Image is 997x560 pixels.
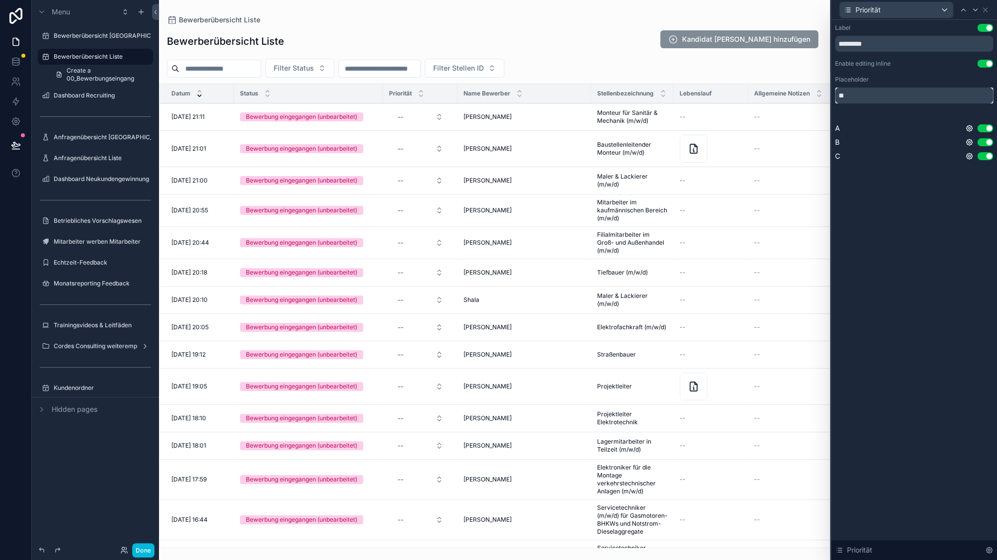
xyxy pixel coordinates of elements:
[67,67,147,83] span: Create a 00_Bewerbungseingang
[54,154,147,162] label: Anfragenübersicht Liste
[240,475,377,484] a: Bewerbung eingegangen (unbearbeitet)
[171,475,207,483] span: [DATE] 17:59
[54,32,151,40] a: Bewerberübersicht [GEOGRAPHIC_DATA]
[246,382,357,391] div: Bewerbung eingegangen (unbearbeitet)
[463,296,585,304] a: Shala
[754,296,825,304] a: --
[246,112,357,121] div: Bewerbung eingegangen (unbearbeitet)
[597,351,636,359] span: Straßenbauer
[680,323,742,331] a: --
[171,323,228,331] a: [DATE] 20:05
[240,206,377,215] a: Bewerbung eingegangen (unbearbeitet)
[597,438,668,454] a: Lagermitarbeiter in Teilzeit (m/w/d)
[680,296,742,304] a: --
[240,112,377,121] a: Bewerbung eingegangen (unbearbeitet)
[463,113,585,121] a: [PERSON_NAME]
[171,323,209,331] span: [DATE] 20:05
[680,177,686,185] span: --
[597,292,668,308] span: Maler & Lackierer (m/w/d)
[54,133,151,141] a: Anfragenübersicht [GEOGRAPHIC_DATA]
[171,113,228,121] a: [DATE] 21:11
[597,504,668,536] a: Servicetechniker (m/w/d) für Gasmotoren-BHKWs und Notstrom-Dieselaggregate
[680,90,712,97] span: Lebenslauf
[246,144,357,153] div: Bewerbung eingegangen (unbearbeitet)
[397,515,403,525] span: --
[389,201,452,220] a: Select Button
[754,382,825,390] a: --
[463,414,512,422] span: [PERSON_NAME]
[171,442,206,450] span: [DATE] 18:01
[835,137,840,147] span: B
[597,269,668,277] a: Tiefbauer (m/w/d)
[274,63,314,73] span: Filter Status
[54,175,149,183] a: Dashboard Neukundengewinnung
[597,109,668,125] span: Monteur für Sanitär & Mechanik (m/w/d)
[754,442,760,450] span: --
[389,470,451,488] button: Select Button
[54,217,147,225] a: Betriebliches Vorschlagswesen
[246,238,357,247] div: Bewerbung eingegangen (unbearbeitet)
[389,470,452,489] a: Select Button
[463,239,512,247] span: [PERSON_NAME]
[680,516,686,524] span: --
[463,382,512,390] span: [PERSON_NAME]
[597,464,668,495] span: Elektroniker für die Montage verkehrstechnischer Anlagen (m/w/d)
[680,269,742,277] a: --
[171,351,206,359] span: [DATE] 19:12
[397,413,403,423] span: --
[389,201,451,219] button: Select Button
[754,516,760,524] span: --
[54,259,147,267] label: Echtzeit-Feedback
[179,15,260,25] span: Bewerberübersicht Liste
[397,112,403,122] span: --
[597,141,668,157] a: Baustellenleitender Monteur (m/w/d)
[463,269,512,277] span: [PERSON_NAME]
[597,198,668,222] a: Mitarbeiter im kaufmännischen Bereich (m/w/d)
[389,172,451,189] button: Select Button
[835,24,850,32] div: Label
[463,145,585,153] a: [PERSON_NAME]
[240,441,377,450] a: Bewerbung eingegangen (unbearbeitet)
[389,108,451,126] button: Select Button
[246,176,357,185] div: Bewerbung eingegangen (unbearbeitet)
[171,177,208,185] span: [DATE] 21:00
[754,475,825,483] a: --
[171,442,228,450] a: [DATE] 18:01
[397,350,403,360] span: --
[54,53,147,61] a: Bewerberübersicht Liste
[132,543,154,558] button: Done
[389,346,451,364] button: Select Button
[389,409,451,427] button: Select Button
[246,441,357,450] div: Bewerbung eingegangen (unbearbeitet)
[754,414,825,422] a: --
[754,113,760,121] span: --
[463,442,512,450] span: [PERSON_NAME]
[835,60,891,68] div: Enable editing inline
[680,516,742,524] a: --
[839,1,953,18] button: Priorität
[754,269,825,277] a: --
[754,177,760,185] span: --
[246,475,357,484] div: Bewerbung eingegangen (unbearbeitet)
[680,177,742,185] a: --
[240,515,377,524] a: Bewerbung eingegangen (unbearbeitet)
[54,92,147,99] label: Dashboard Recruiting
[171,113,205,121] span: [DATE] 21:11
[397,176,403,186] span: --
[754,145,825,153] a: --
[463,269,585,277] a: [PERSON_NAME]
[597,382,632,390] span: Projektleiter
[171,177,228,185] a: [DATE] 21:00
[397,268,403,278] span: --
[397,205,403,215] span: --
[389,437,451,455] button: Select Button
[389,90,412,97] span: Priorität
[397,474,403,484] span: --
[680,442,686,450] span: --
[240,414,377,423] a: Bewerbung eingegangen (unbearbeitet)
[754,239,825,247] a: --
[680,351,742,359] a: --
